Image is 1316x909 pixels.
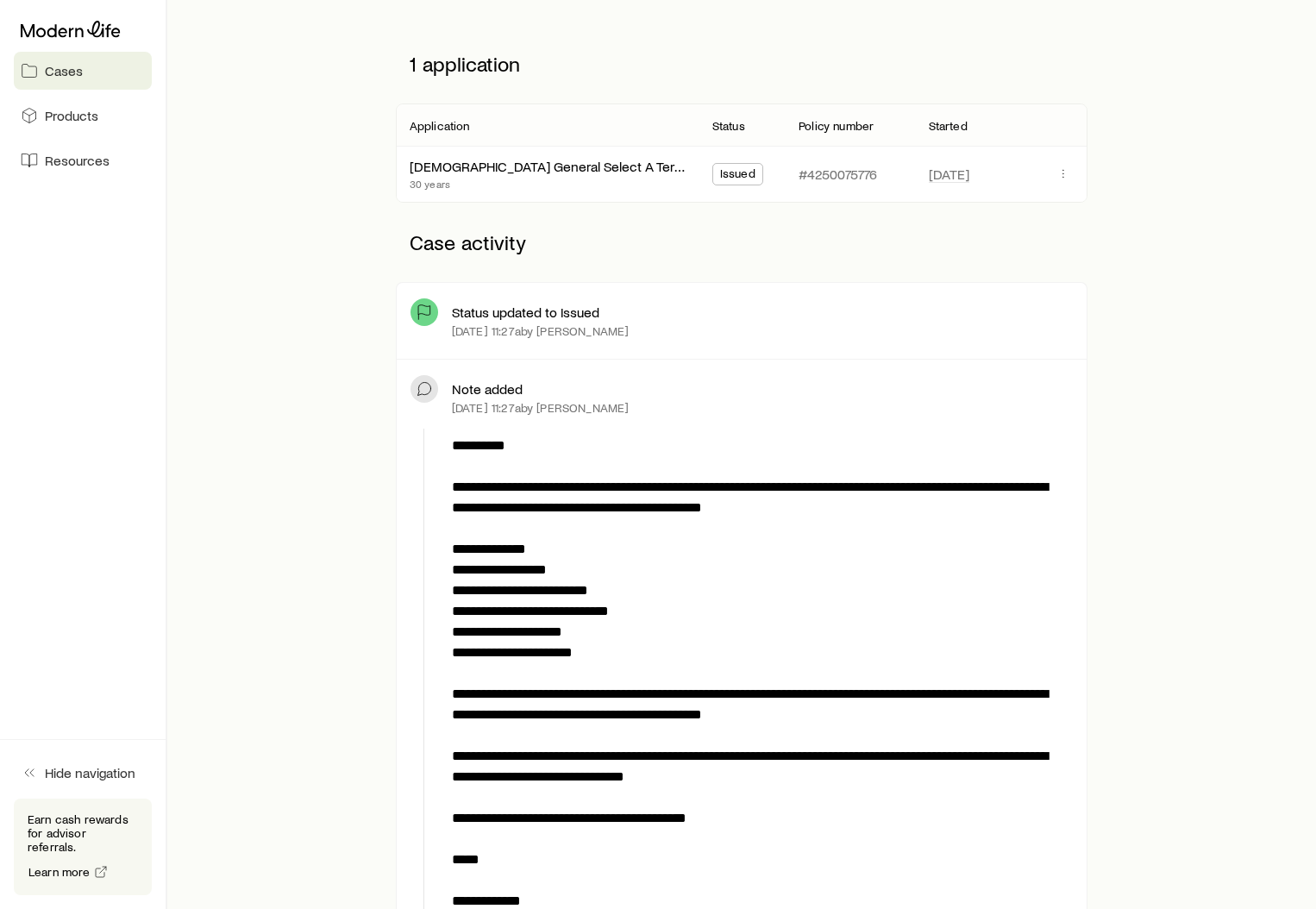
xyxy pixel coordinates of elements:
[396,216,1088,268] p: Case activity
[452,304,599,321] p: Status updated to Issued
[14,141,152,179] a: Resources
[410,119,470,133] p: Application
[28,866,91,878] span: Learn more
[929,166,969,183] span: [DATE]
[452,324,630,338] p: [DATE] 11:27a by [PERSON_NAME]
[410,177,685,191] p: 30 years
[712,119,745,133] p: Status
[28,812,138,854] p: Earn cash rewards for advisor referrals.
[45,62,83,79] span: Cases
[14,97,152,135] a: Products
[929,119,968,133] p: Started
[14,52,152,90] a: Cases
[45,107,98,124] span: Products
[45,152,110,169] span: Resources
[45,764,135,781] span: Hide navigation
[452,401,630,415] p: [DATE] 11:27a by [PERSON_NAME]
[799,119,874,133] p: Policy number
[452,380,523,398] p: Note added
[396,38,1088,90] p: 1 application
[14,799,152,895] div: Earn cash rewards for advisor referrals.Learn more
[799,166,877,183] p: #4250075776
[410,158,685,176] div: [DEMOGRAPHIC_DATA] General Select A Term
[14,754,152,792] button: Hide navigation
[720,166,755,185] span: Issued
[410,158,686,174] a: [DEMOGRAPHIC_DATA] General Select A Term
